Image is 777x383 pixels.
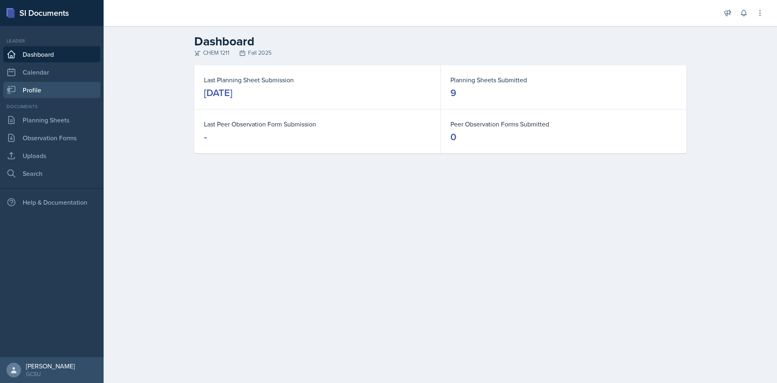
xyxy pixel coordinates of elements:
[3,112,100,128] a: Planning Sheets
[3,148,100,164] a: Uploads
[450,75,677,85] dt: Planning Sheets Submitted
[204,119,431,129] dt: Last Peer Observation Form Submission
[3,194,100,210] div: Help & Documentation
[450,86,456,99] div: 9
[3,103,100,110] div: Documents
[26,370,75,378] div: GCSU
[450,131,456,143] div: 0
[194,34,686,49] h2: Dashboard
[204,131,207,143] div: -
[3,165,100,182] a: Search
[3,64,100,80] a: Calendar
[3,82,100,98] a: Profile
[450,119,677,129] dt: Peer Observation Forms Submitted
[204,86,232,99] div: [DATE]
[204,75,431,85] dt: Last Planning Sheet Submission
[194,49,686,57] div: CHEM 1211 Fall 2025
[26,362,75,370] div: [PERSON_NAME]
[3,37,100,45] div: Leader
[3,46,100,62] a: Dashboard
[3,130,100,146] a: Observation Forms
